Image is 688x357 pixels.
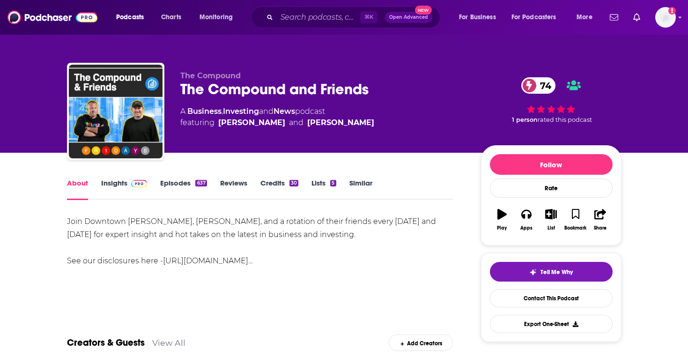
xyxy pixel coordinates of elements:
[563,203,588,237] button: Bookmark
[277,10,360,25] input: Search podcasts, credits, & more...
[161,11,181,24] span: Charts
[490,178,613,198] div: Rate
[629,9,644,25] a: Show notifications dropdown
[101,178,148,200] a: InsightsPodchaser Pro
[539,203,563,237] button: List
[163,256,253,265] a: [URL][DOMAIN_NAME]…
[520,225,533,231] div: Apps
[529,268,537,276] img: tell me why sparkle
[218,117,285,128] a: Michael Batnick
[490,154,613,175] button: Follow
[655,7,676,28] img: User Profile
[505,10,570,25] button: open menu
[195,180,207,186] div: 637
[389,15,428,20] span: Open Advanced
[655,7,676,28] button: Show profile menu
[259,107,274,116] span: and
[540,268,573,276] span: Tell Me Why
[131,180,148,187] img: Podchaser Pro
[459,11,496,24] span: For Business
[349,178,372,200] a: Similar
[490,315,613,333] button: Export One-Sheet
[570,10,604,25] button: open menu
[289,117,303,128] span: and
[594,225,607,231] div: Share
[588,203,612,237] button: Share
[260,7,449,28] div: Search podcasts, credits, & more...
[160,178,207,200] a: Episodes637
[222,107,223,116] span: ,
[531,77,556,94] span: 74
[490,289,613,307] a: Contact This Podcast
[511,11,556,24] span: For Podcasters
[521,77,556,94] a: 74
[180,117,374,128] span: featuring
[385,12,432,23] button: Open AdvancedNew
[110,10,156,25] button: open menu
[307,117,374,128] a: Josh Brown
[481,71,621,129] div: 74 1 personrated this podcast
[187,107,222,116] a: Business
[155,10,187,25] a: Charts
[538,116,592,123] span: rated this podcast
[490,203,514,237] button: Play
[490,262,613,282] button: tell me why sparkleTell Me Why
[220,178,247,200] a: Reviews
[360,11,377,23] span: ⌘ K
[514,203,539,237] button: Apps
[606,9,622,25] a: Show notifications dropdown
[180,106,374,128] div: A podcast
[193,10,245,25] button: open menu
[152,338,185,348] a: View All
[67,337,145,349] a: Creators & Guests
[180,71,241,80] span: The Compound
[512,116,538,123] span: 1 person
[116,11,144,24] span: Podcasts
[655,7,676,28] span: Logged in as thomaskoenig
[289,180,298,186] div: 30
[223,107,259,116] a: Investing
[577,11,592,24] span: More
[200,11,233,24] span: Monitoring
[668,7,676,15] svg: Add a profile image
[274,107,295,116] a: News
[564,225,586,231] div: Bookmark
[330,180,336,186] div: 5
[7,8,97,26] img: Podchaser - Follow, Share and Rate Podcasts
[69,65,163,158] img: The Compound and Friends
[67,178,88,200] a: About
[389,335,453,351] div: Add Creators
[452,10,508,25] button: open menu
[415,6,432,15] span: New
[67,215,453,268] div: Join Downtown [PERSON_NAME], [PERSON_NAME], and a rotation of their friends every [DATE] and [DAT...
[547,225,555,231] div: List
[260,178,298,200] a: Credits30
[497,225,507,231] div: Play
[311,178,336,200] a: Lists5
